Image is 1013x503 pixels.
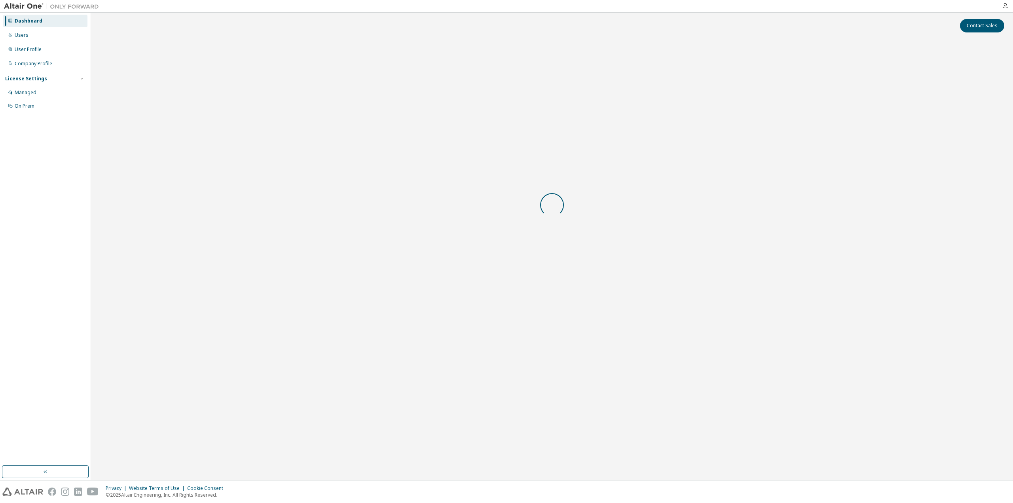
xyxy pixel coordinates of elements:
img: altair_logo.svg [2,488,43,496]
img: facebook.svg [48,488,56,496]
div: Users [15,32,28,38]
div: Privacy [106,485,129,492]
div: User Profile [15,46,42,53]
div: Company Profile [15,61,52,67]
div: On Prem [15,103,34,109]
div: Dashboard [15,18,42,24]
div: Managed [15,89,36,96]
img: instagram.svg [61,488,69,496]
img: linkedin.svg [74,488,82,496]
img: Altair One [4,2,103,10]
button: Contact Sales [960,19,1004,32]
img: youtube.svg [87,488,99,496]
p: © 2025 Altair Engineering, Inc. All Rights Reserved. [106,492,228,498]
div: Website Terms of Use [129,485,187,492]
div: License Settings [5,76,47,82]
div: Cookie Consent [187,485,228,492]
